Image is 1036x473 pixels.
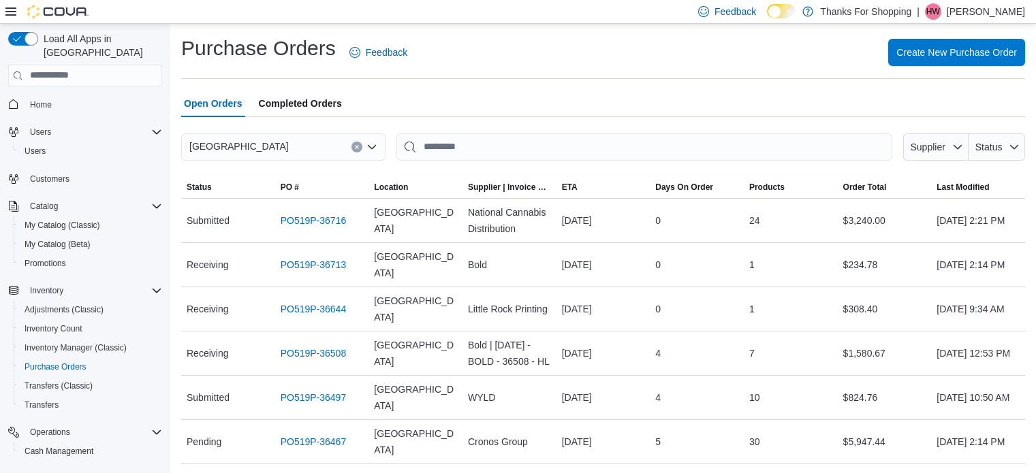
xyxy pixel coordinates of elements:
a: Inventory Count [19,321,88,337]
a: Customers [25,171,75,187]
span: 5 [655,434,661,450]
button: Operations [25,424,76,440]
div: [DATE] 10:50 AM [931,384,1025,411]
a: Feedback [344,39,413,66]
span: 1 [749,257,755,273]
button: Last Modified [931,176,1025,198]
span: Days On Order [655,182,713,193]
span: Operations [30,427,70,438]
a: PO519P-36716 [281,212,347,229]
a: PO519P-36497 [281,389,347,406]
a: PO519P-36713 [281,257,347,273]
span: PO # [281,182,299,193]
button: Users [14,142,168,161]
span: Customers [30,174,69,184]
span: Home [30,99,52,110]
span: Home [25,96,162,113]
span: 7 [749,345,755,361]
button: My Catalog (Beta) [14,235,168,254]
div: $3,240.00 [838,207,932,234]
span: My Catalog (Classic) [25,220,100,231]
span: Users [25,124,162,140]
div: WYLD [462,384,556,411]
span: Promotions [25,258,66,269]
span: My Catalog (Beta) [25,239,91,250]
p: Thanks For Shopping [820,3,911,20]
span: Receiving [187,301,228,317]
a: My Catalog (Beta) [19,236,96,252]
span: Supplier | Invoice Number [468,182,551,193]
a: Inventory Manager (Classic) [19,340,132,356]
span: Customers [25,170,162,187]
div: [DATE] 2:14 PM [931,428,1025,455]
span: Users [25,146,46,157]
span: Transfers (Classic) [19,378,162,394]
span: Submitted [187,212,230,229]
span: My Catalog (Beta) [19,236,162,252]
span: Purchase Orders [19,359,162,375]
input: Dark Mode [767,4,796,18]
input: This is a search bar. After typing your query, hit enter to filter the results lower in the page. [396,133,892,161]
div: $824.76 [838,384,932,411]
button: Users [3,123,168,142]
span: Transfers (Classic) [25,380,93,391]
span: Status [187,182,212,193]
span: Feedback [366,46,407,59]
img: Cova [27,5,89,18]
span: [GEOGRAPHIC_DATA] [374,337,457,370]
button: Supplier | Invoice Number [462,176,556,198]
p: [PERSON_NAME] [947,3,1025,20]
div: [DATE] 12:53 PM [931,340,1025,367]
div: Little Rock Printing [462,295,556,323]
button: Inventory Manager (Classic) [14,338,168,357]
a: PO519P-36644 [281,301,347,317]
span: Purchase Orders [25,361,87,372]
span: Create New Purchase Order [896,46,1017,59]
span: Transfers [19,397,162,413]
button: Transfers (Classic) [14,376,168,395]
span: 4 [655,345,661,361]
button: Status [969,133,1025,161]
span: Cash Management [25,446,93,457]
span: Products [749,182,785,193]
div: Hannah Waugh [925,3,941,20]
span: Transfers [25,399,59,410]
span: 24 [749,212,760,229]
span: Status [975,142,1003,152]
button: Location [368,176,462,198]
a: PO519P-36467 [281,434,347,450]
span: Pending [187,434,221,450]
button: Transfers [14,395,168,414]
span: My Catalog (Classic) [19,217,162,233]
div: [DATE] 2:21 PM [931,207,1025,234]
div: $1,580.67 [838,340,932,367]
span: Promotions [19,255,162,272]
a: Adjustments (Classic) [19,301,109,318]
span: Last Modified [937,182,989,193]
button: Operations [3,423,168,442]
div: Bold [462,251,556,278]
span: Inventory Manager (Classic) [25,342,127,353]
a: Promotions [19,255,72,272]
span: [GEOGRAPHIC_DATA] [189,138,289,154]
button: Inventory [3,281,168,300]
div: $234.78 [838,251,932,278]
a: Home [25,97,57,113]
div: [DATE] [556,295,650,323]
span: [GEOGRAPHIC_DATA] [374,204,457,237]
div: $5,947.44 [838,428,932,455]
button: Customers [3,169,168,189]
span: 10 [749,389,760,406]
a: Cash Management [19,443,99,459]
span: Inventory Manager (Classic) [19,340,162,356]
span: ETA [562,182,578,193]
span: 4 [655,389,661,406]
a: Transfers (Classic) [19,378,98,394]
span: Catalog [25,198,162,214]
span: Location [374,182,408,193]
span: Operations [25,424,162,440]
div: [DATE] [556,384,650,411]
button: Days On Order [650,176,744,198]
span: Catalog [30,201,58,212]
